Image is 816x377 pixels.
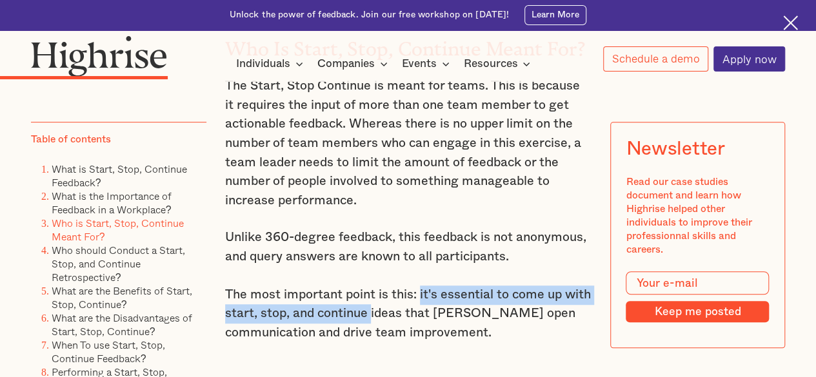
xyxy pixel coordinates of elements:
a: Who should Conduct a Start, Stop, and Continue Retrospective? [52,243,185,285]
div: Table of contents [31,133,111,146]
a: What is the Importance of Feedback in a Workplace? [52,189,172,218]
div: Companies [317,56,375,72]
div: Newsletter [626,138,724,160]
p: The Start, Stop Continue is meant for teams. This is because it requires the input of more than o... [225,77,592,210]
a: Learn More [524,5,587,25]
a: What are the Disadvantages of Start, Stop, Continue? [52,311,192,340]
div: Individuals [236,56,307,72]
a: What is Start, Stop, Continue Feedback? [52,162,187,191]
div: Individuals [236,56,290,72]
img: Cross icon [783,15,798,30]
a: Who is Start, Stop, Continue Meant For? [52,216,184,245]
a: Apply now [713,46,785,72]
a: When To use Start, Stop, Continue Feedback? [52,338,165,367]
a: What are the Benefits of Start, Stop, Continue? [52,284,192,313]
div: Resources [463,56,534,72]
div: Events [402,56,437,72]
div: Companies [317,56,392,72]
img: Highrise logo [31,35,167,77]
input: Keep me posted [626,301,769,322]
a: Schedule a demo [603,46,708,72]
form: Modal Form [626,272,769,323]
input: Your e-mail [626,272,769,295]
div: Read our case studies document and learn how Highrise helped other individuals to improve their p... [626,175,769,256]
div: Unlock the power of feedback. Join our free workshop on [DATE]! [230,9,510,21]
p: Unlike 360-degree feedback, this feedback is not anonymous, and query answers are known to all pa... [225,228,592,343]
div: Events [402,56,453,72]
div: Resources [463,56,517,72]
